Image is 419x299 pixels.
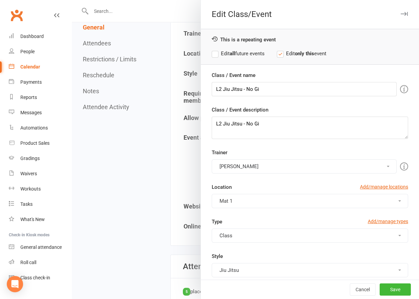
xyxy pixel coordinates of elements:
div: Waivers [20,171,37,176]
button: Class [212,228,408,243]
div: Automations [20,125,48,131]
a: What's New [9,212,72,227]
div: Reports [20,95,37,100]
a: Waivers [9,166,72,181]
div: What's New [20,217,45,222]
label: Location [212,183,232,191]
a: Reports [9,90,72,105]
a: Roll call [9,255,72,270]
div: Workouts [20,186,41,192]
a: General attendance kiosk mode [9,240,72,255]
a: Add/manage types [368,218,408,225]
div: Dashboard [20,34,44,39]
div: Open Intercom Messenger [7,276,23,292]
strong: all [230,51,235,57]
div: This is a repeating event [212,36,408,43]
a: Product Sales [9,136,72,151]
label: Edit event [277,49,326,58]
a: Tasks [9,197,72,212]
label: Class / Event description [212,106,268,114]
a: Automations [9,120,72,136]
a: Payments [9,75,72,90]
div: Edit Class/Event [201,9,419,19]
label: Style [212,252,223,260]
a: Add/manage locations [360,183,408,191]
div: Payments [20,79,42,85]
label: Type [212,218,222,226]
div: Roll call [20,260,36,265]
div: General attendance [20,244,62,250]
button: Jiu Jitsu [212,263,408,277]
div: Tasks [20,201,33,207]
a: Clubworx [8,7,25,24]
div: Messages [20,110,42,115]
button: [PERSON_NAME] [212,159,397,174]
strong: only this [295,51,314,57]
div: Calendar [20,64,40,69]
a: Dashboard [9,29,72,44]
div: Gradings [20,156,40,161]
button: Save [380,283,411,296]
a: Calendar [9,59,72,75]
a: Workouts [9,181,72,197]
button: Cancel [350,283,376,296]
input: Enter event name [212,82,397,96]
a: Messages [9,105,72,120]
label: Class / Event name [212,71,255,79]
a: Class kiosk mode [9,270,72,285]
a: People [9,44,72,59]
label: Edit future events [212,49,265,58]
div: Class check-in [20,275,50,280]
div: People [20,49,35,54]
a: Gradings [9,151,72,166]
label: Trainer [212,148,227,157]
div: Product Sales [20,140,50,146]
span: Mat 1 [220,198,232,204]
button: Mat 1 [212,194,408,208]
